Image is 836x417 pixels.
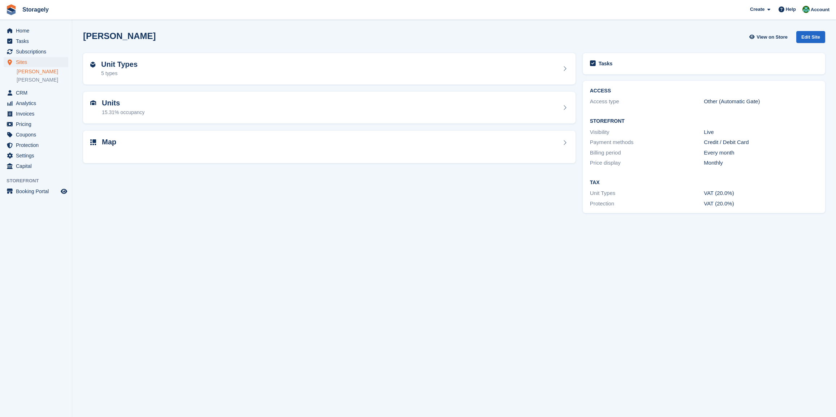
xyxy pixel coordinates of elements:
div: VAT (20.0%) [704,189,818,197]
a: Map [83,131,576,164]
a: menu [4,140,68,150]
a: menu [4,151,68,161]
a: menu [4,130,68,140]
a: Storagely [20,4,52,16]
span: Pricing [16,119,59,129]
h2: ACCESS [590,88,818,94]
span: Create [750,6,764,13]
span: Coupons [16,130,59,140]
a: menu [4,26,68,36]
span: Subscriptions [16,47,59,57]
h2: Unit Types [101,60,138,69]
img: Notifications [802,6,810,13]
h2: Map [102,138,116,146]
h2: Tasks [599,60,613,67]
span: Tasks [16,36,59,46]
div: Price display [590,159,704,167]
span: CRM [16,88,59,98]
div: Edit Site [796,31,825,43]
span: View on Store [757,34,788,41]
span: Analytics [16,98,59,108]
div: Monthly [704,159,818,167]
img: stora-icon-8386f47178a22dfd0bd8f6a31ec36ba5ce8667c1dd55bd0f319d3a0aa187defe.svg [6,4,17,15]
img: map-icn-33ee37083ee616e46c38cad1a60f524a97daa1e2b2c8c0bc3eb3415660979fc1.svg [90,139,96,145]
span: Account [811,6,829,13]
h2: [PERSON_NAME] [83,31,156,41]
div: Unit Types [590,189,704,197]
span: Help [786,6,796,13]
div: Billing period [590,149,704,157]
div: 5 types [101,70,138,77]
img: unit-type-icn-2b2737a686de81e16bb02015468b77c625bbabd49415b5ef34ead5e3b44a266d.svg [90,62,95,68]
a: menu [4,119,68,129]
div: Protection [590,200,704,208]
a: menu [4,57,68,67]
a: [PERSON_NAME] [17,68,68,75]
a: [PERSON_NAME] [17,77,68,83]
a: Units 15.31% occupancy [83,92,576,123]
a: menu [4,186,68,196]
div: Payment methods [590,138,704,147]
span: Capital [16,161,59,171]
span: Sites [16,57,59,67]
a: menu [4,47,68,57]
h2: Tax [590,180,818,186]
a: Unit Types 5 types [83,53,576,85]
div: VAT (20.0%) [704,200,818,208]
div: Live [704,128,818,136]
a: menu [4,36,68,46]
div: Visibility [590,128,704,136]
div: Other (Automatic Gate) [704,97,818,106]
a: View on Store [748,31,790,43]
span: Booking Portal [16,186,59,196]
a: menu [4,109,68,119]
div: Credit / Debit Card [704,138,818,147]
h2: Storefront [590,118,818,124]
span: Storefront [7,177,72,184]
div: Access type [590,97,704,106]
a: Edit Site [796,31,825,46]
div: 15.31% occupancy [102,109,145,116]
span: Home [16,26,59,36]
a: menu [4,88,68,98]
a: menu [4,98,68,108]
a: Preview store [60,187,68,196]
a: menu [4,161,68,171]
span: Settings [16,151,59,161]
h2: Units [102,99,145,107]
span: Protection [16,140,59,150]
span: Invoices [16,109,59,119]
img: unit-icn-7be61d7bf1b0ce9d3e12c5938cc71ed9869f7b940bace4675aadf7bd6d80202e.svg [90,100,96,105]
div: Every month [704,149,818,157]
